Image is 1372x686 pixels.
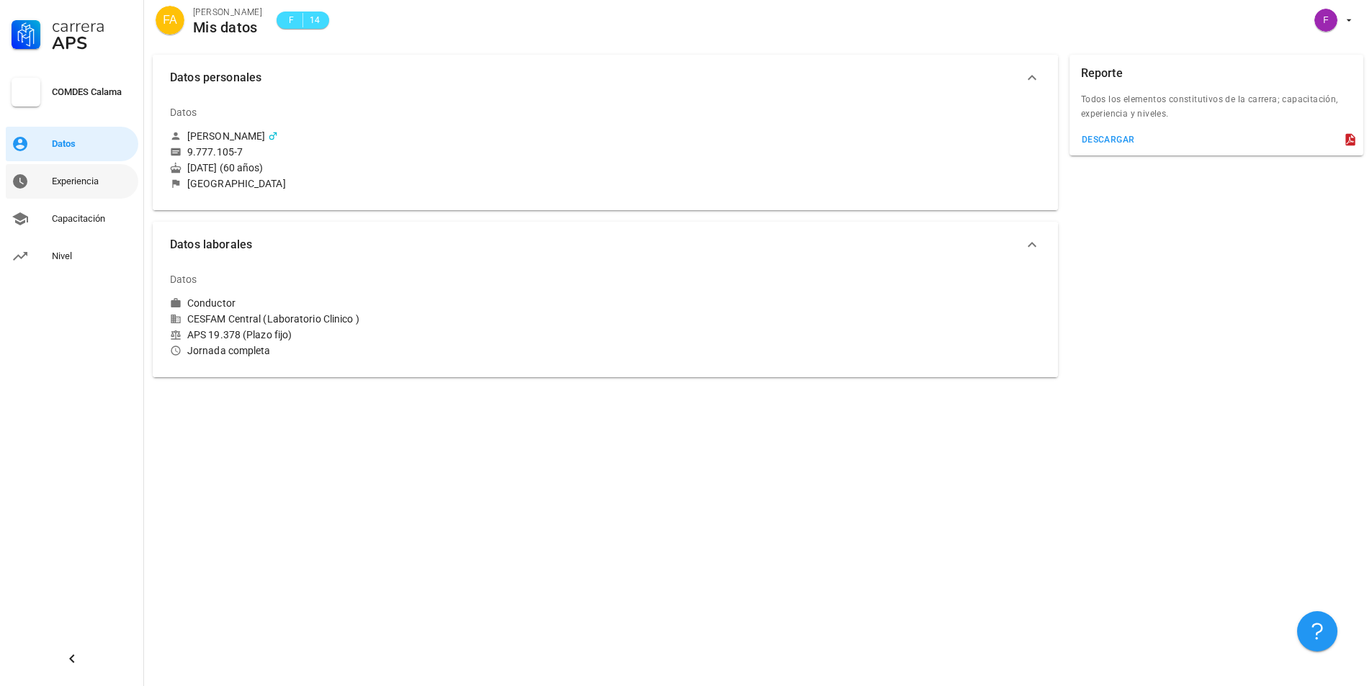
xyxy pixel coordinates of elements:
span: Datos laborales [170,235,1023,255]
button: Datos laborales [153,222,1058,268]
div: COMDES Calama [52,86,133,98]
div: APS 19.378 (Plazo fijo) [170,328,599,341]
a: Nivel [6,239,138,274]
a: Capacitación [6,202,138,236]
div: avatar [156,6,184,35]
div: Todos los elementos constitutivos de la carrera; capacitación, experiencia y niveles. [1070,92,1363,130]
div: avatar [1314,9,1337,32]
button: Datos personales [153,55,1058,101]
div: Jornada completa [170,344,599,357]
button: avatar [1305,7,1360,33]
div: CESFAM Central (Laboratorio Clinico ) [170,312,599,325]
a: Datos [6,127,138,161]
div: Conductor [187,297,236,310]
div: Capacitación [52,213,133,225]
div: 9.777.105-7 [187,145,243,158]
div: [PERSON_NAME] [193,5,262,19]
div: [PERSON_NAME] [187,130,265,143]
button: descargar [1075,130,1141,150]
span: Datos personales [170,68,1023,88]
span: FA [163,6,177,35]
div: APS [52,35,133,52]
span: F [285,13,297,27]
div: Nivel [52,251,133,262]
div: Datos [52,138,133,150]
div: descargar [1081,135,1135,145]
div: Carrera [52,17,133,35]
div: [DATE] (60 años) [170,161,599,174]
a: Experiencia [6,164,138,199]
div: Experiencia [52,176,133,187]
div: Mis datos [193,19,262,35]
div: Datos [170,262,197,297]
div: Datos [170,95,197,130]
div: [GEOGRAPHIC_DATA] [187,177,286,190]
div: Reporte [1081,55,1123,92]
span: 14 [309,13,320,27]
